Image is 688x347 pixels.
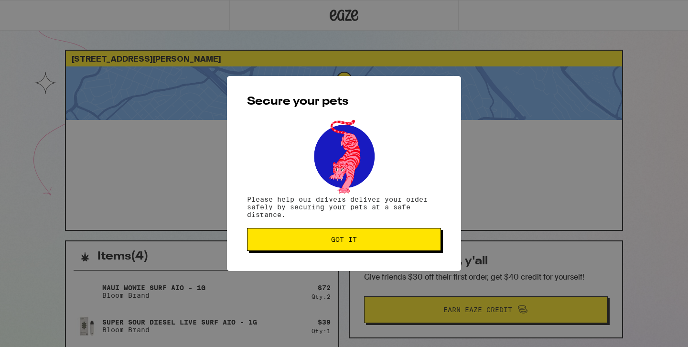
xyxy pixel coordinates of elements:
span: Got it [331,236,357,243]
img: pets [305,117,383,195]
p: Please help our drivers deliver your order safely by securing your pets at a safe distance. [247,195,441,218]
button: Got it [247,228,441,251]
h2: Secure your pets [247,96,441,108]
span: Hi. Need any help? [6,7,69,14]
